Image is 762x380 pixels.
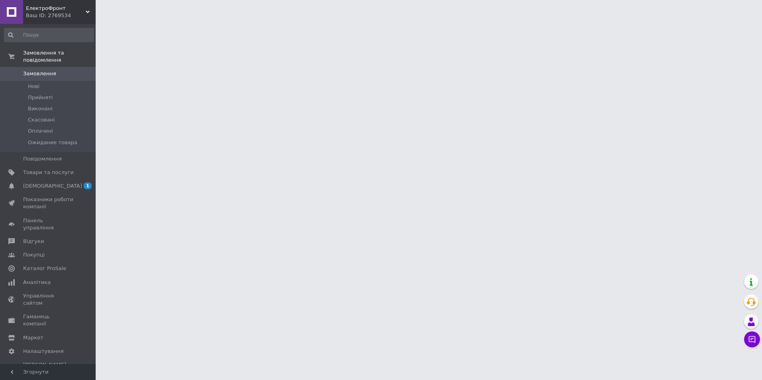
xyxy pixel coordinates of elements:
[28,139,77,146] span: Ожидание товара
[23,169,74,176] span: Товари та послуги
[28,116,55,123] span: Скасовані
[26,5,86,12] span: ЕлектроФронт
[23,279,51,286] span: Аналітика
[23,292,74,307] span: Управління сайтом
[23,70,56,77] span: Замовлення
[23,49,96,64] span: Замовлення та повідомлення
[23,217,74,231] span: Панель управління
[23,313,74,327] span: Гаманець компанії
[28,127,53,135] span: Оплачені
[84,182,92,189] span: 1
[23,348,64,355] span: Налаштування
[26,12,96,19] div: Ваш ID: 2769534
[23,251,45,259] span: Покупці
[28,105,53,112] span: Виконані
[4,28,94,42] input: Пошук
[23,155,62,163] span: Повідомлення
[23,265,66,272] span: Каталог ProSale
[23,238,44,245] span: Відгуки
[23,334,43,341] span: Маркет
[23,182,82,190] span: [DEMOGRAPHIC_DATA]
[744,331,760,347] button: Чат з покупцем
[28,94,53,101] span: Прийняті
[23,196,74,210] span: Показники роботи компанії
[28,83,39,90] span: Нові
